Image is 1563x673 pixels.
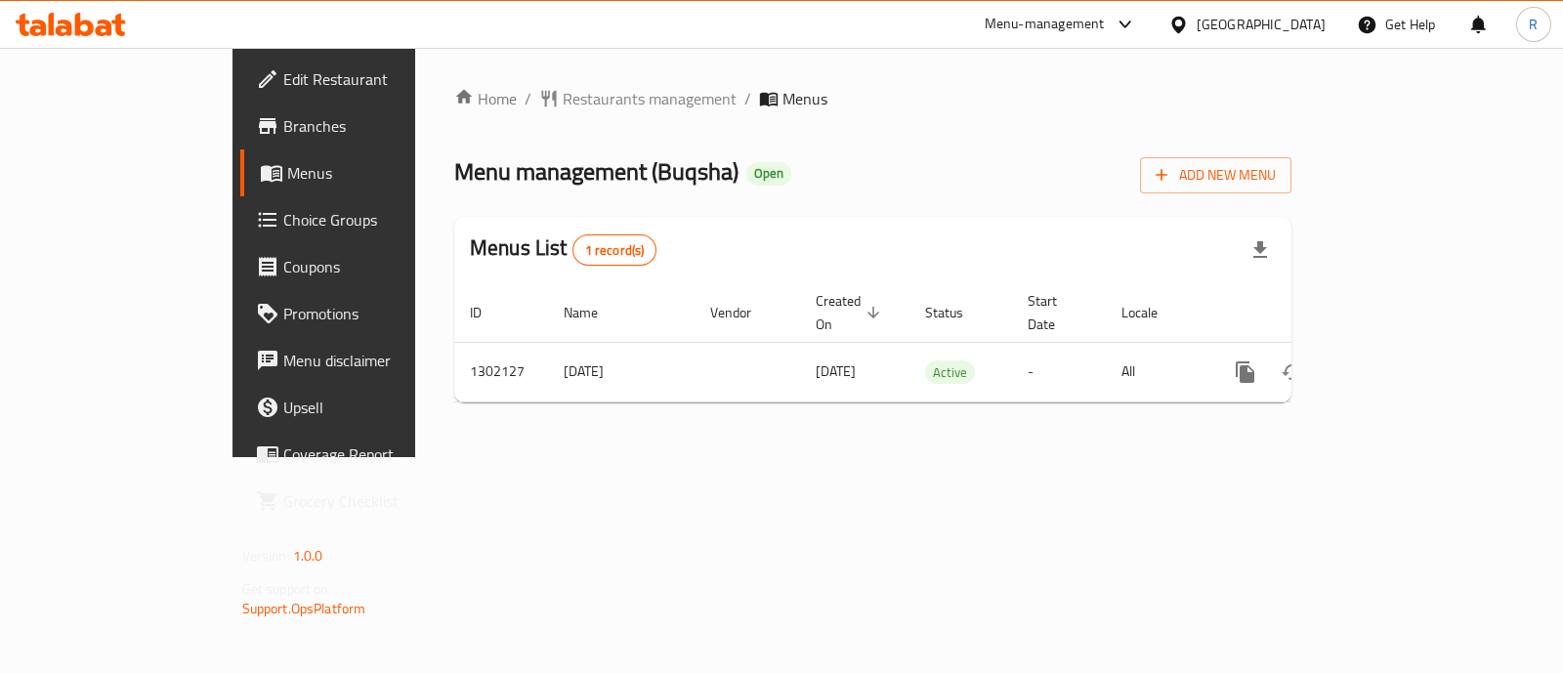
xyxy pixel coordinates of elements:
td: - [1012,342,1106,401]
span: [DATE] [816,358,856,384]
span: Menus [287,161,478,185]
span: Open [746,165,791,182]
a: Menu disclaimer [240,337,493,384]
span: Start Date [1028,289,1082,336]
span: Promotions [283,302,478,325]
span: Coverage Report [283,442,478,466]
span: Menu management ( Buqsha ) [454,149,739,193]
h2: Menus List [470,233,656,266]
span: Active [925,361,975,384]
span: Edit Restaurant [283,67,478,91]
span: Restaurants management [563,87,737,110]
div: Export file [1237,227,1284,273]
span: R [1529,14,1538,35]
span: Version: [242,543,290,568]
nav: breadcrumb [454,87,1291,110]
span: Vendor [710,301,777,324]
a: Menus [240,149,493,196]
a: Grocery Checklist [240,478,493,525]
a: Branches [240,103,493,149]
span: Menu disclaimer [283,349,478,372]
span: 1 record(s) [573,241,656,260]
div: Open [746,162,791,186]
td: 1302127 [454,342,548,401]
button: Change Status [1269,349,1316,396]
div: Menu-management [985,13,1105,36]
span: Menus [782,87,827,110]
span: Status [925,301,989,324]
div: Total records count [572,234,657,266]
a: Choice Groups [240,196,493,243]
a: Edit Restaurant [240,56,493,103]
span: Coupons [283,255,478,278]
a: Coverage Report [240,431,493,478]
span: Locale [1121,301,1183,324]
div: Active [925,360,975,384]
span: Created On [816,289,886,336]
td: All [1106,342,1206,401]
a: Upsell [240,384,493,431]
a: Restaurants management [539,87,737,110]
span: Choice Groups [283,208,478,231]
a: Promotions [240,290,493,337]
span: Branches [283,114,478,138]
li: / [525,87,531,110]
span: Upsell [283,396,478,419]
button: more [1222,349,1269,396]
span: Get support on: [242,576,332,602]
span: Add New Menu [1156,163,1276,188]
span: Name [564,301,623,324]
td: [DATE] [548,342,695,401]
a: Support.OpsPlatform [242,596,366,621]
div: [GEOGRAPHIC_DATA] [1197,14,1326,35]
button: Add New Menu [1140,157,1291,193]
span: ID [470,301,507,324]
span: Grocery Checklist [283,489,478,513]
table: enhanced table [454,283,1425,402]
a: Coupons [240,243,493,290]
span: 1.0.0 [293,543,323,568]
li: / [744,87,751,110]
th: Actions [1206,283,1425,343]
